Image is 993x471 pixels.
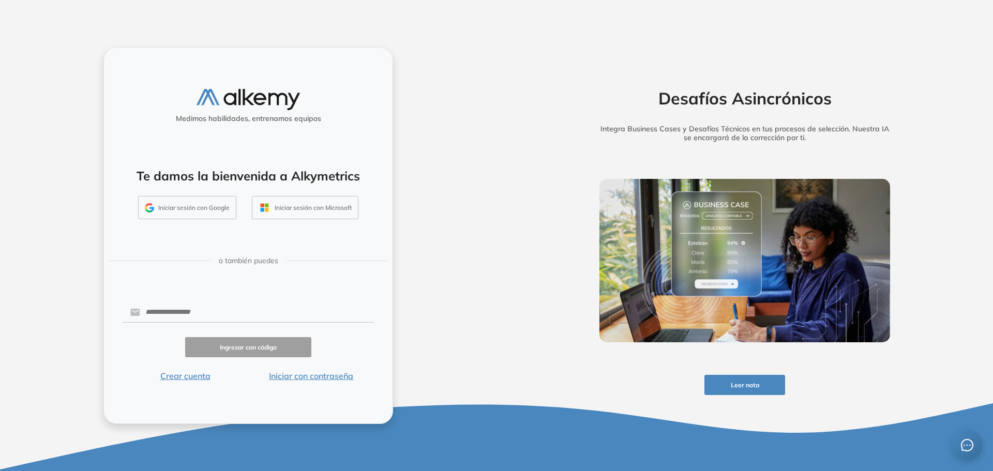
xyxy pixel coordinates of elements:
[599,179,890,342] img: img-more-info
[248,370,374,382] button: Iniciar con contraseña
[122,370,248,382] button: Crear cuenta
[197,89,300,110] img: logo-alkemy
[259,202,270,214] img: OUTLOOK_ICON
[252,196,358,220] button: Iniciar sesión con Microsoft
[145,203,154,212] img: GMAIL_ICON
[138,196,236,220] button: Iniciar sesión con Google
[583,125,906,142] h5: Integra Business Cases y Desafíos Técnicos en tus procesos de selección. Nuestra IA se encargará ...
[219,255,278,266] span: o también puedes
[961,439,973,451] span: message
[185,337,311,357] button: Ingresar con código
[117,169,379,184] h4: Te damos la bienvenida a Alkymetrics
[704,375,785,395] button: Leer nota
[108,114,388,123] h5: Medimos habilidades, entrenamos equipos
[583,88,906,108] h2: Desafíos Asincrónicos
